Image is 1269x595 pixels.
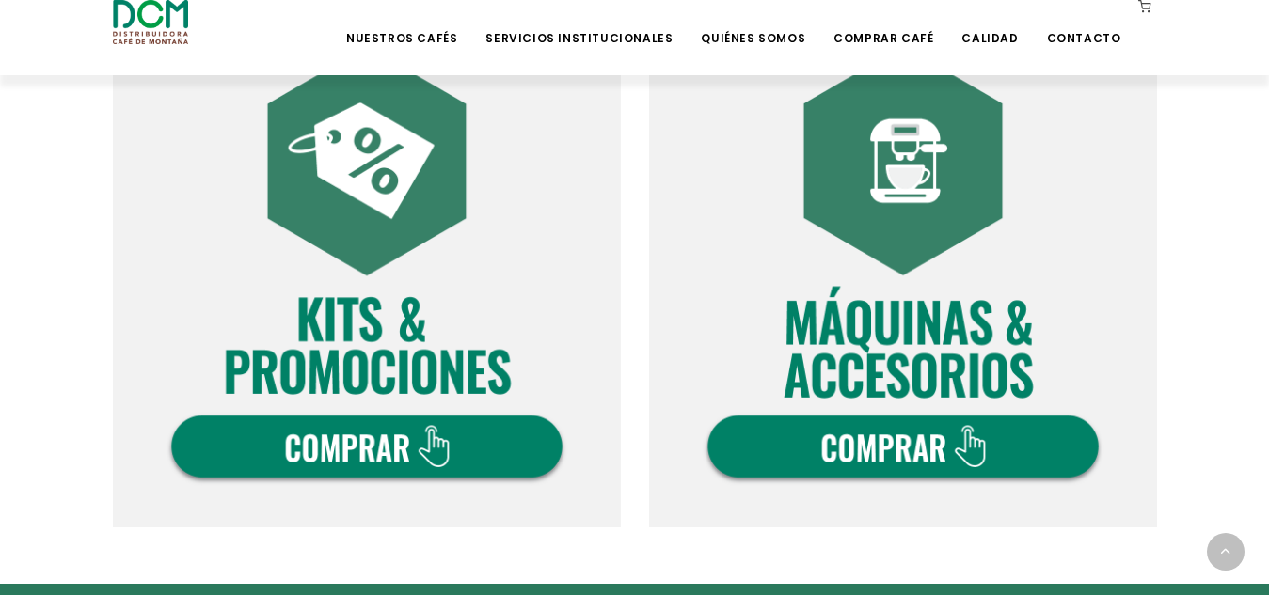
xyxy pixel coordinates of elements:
[474,2,684,46] a: Servicios Institucionales
[335,2,468,46] a: Nuestros Cafés
[822,2,944,46] a: Comprar Café
[649,20,1157,527] img: DCM-WEB-BOT-COMPRA-V2024-04.png
[950,2,1029,46] a: Calidad
[1036,2,1133,46] a: Contacto
[690,2,817,46] a: Quiénes Somos
[113,20,621,527] img: DCM-WEB-BOT-COMPRA-V2024-03.png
